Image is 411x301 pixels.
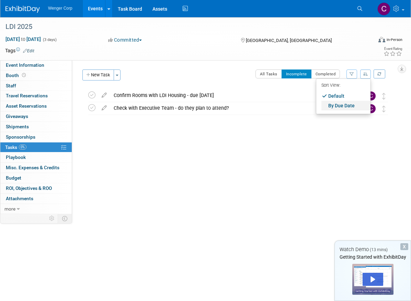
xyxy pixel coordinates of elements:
div: Check with Executive Team - do they plan to attend? [110,102,347,114]
span: Budget [6,175,21,181]
a: Booth [0,71,72,80]
a: Budget [0,173,72,183]
div: Event Format [341,36,402,46]
button: Committed [106,36,145,43]
a: Sponsorships [0,132,72,142]
span: Shipments [6,124,29,129]
span: ROI, Objectives & ROO [6,185,52,191]
span: 0% [19,144,26,150]
div: Confirm Rooms with LDI Housing - due [DATE] [110,89,347,101]
span: Tasks [5,144,26,150]
div: Sort View: [321,80,370,91]
i: Move task [382,106,386,112]
img: Format-Inperson.png [378,37,385,42]
div: LDI 2025 [3,21,364,33]
img: Cynde Bock [377,2,390,15]
span: [DATE] [DATE] [5,36,41,42]
a: Attachments [0,194,72,204]
div: Dismiss [400,243,408,250]
td: Personalize Event Tab Strip [46,214,58,223]
a: ROI, Objectives & ROO [0,183,72,193]
span: Travel Reservations [6,93,48,98]
a: Shipments [0,122,72,132]
span: more [4,206,15,212]
button: Completed [311,69,340,78]
button: New Task [82,69,114,80]
img: Cynde Bock [367,104,376,113]
a: Refresh [374,69,385,78]
a: Event Information [0,60,72,70]
span: Staff [6,83,16,88]
span: Giveaways [6,114,28,119]
div: Watch Demo [335,246,411,253]
a: Asset Reservations [0,101,72,111]
span: Attachments [6,196,33,201]
div: Getting Started with ExhibitDay [335,254,411,260]
span: (3 days) [42,37,57,42]
img: Cynde Bock [367,92,376,100]
span: Playbook [6,154,26,160]
a: By Due Date [321,101,370,110]
span: Wenger Corp [48,6,72,11]
img: ExhibitDay [5,6,40,13]
a: Giveaways [0,111,72,121]
span: Misc. Expenses & Credits [6,165,59,170]
a: Default [321,91,370,101]
span: Event Information [6,62,44,68]
div: Event Rating [384,47,402,51]
a: Edit [23,49,34,53]
span: Asset Reservations [6,103,47,109]
a: Tasks0% [0,142,72,152]
span: [GEOGRAPHIC_DATA], [GEOGRAPHIC_DATA] [246,38,332,43]
a: more [0,204,72,214]
a: edit [98,105,110,111]
span: Booth [6,73,27,78]
a: Travel Reservations [0,91,72,101]
a: edit [98,92,110,98]
i: Move task [382,93,386,99]
button: Incomplete [282,69,311,78]
span: to [20,36,26,42]
button: All Tasks [255,69,282,78]
td: Tags [5,47,34,54]
a: Misc. Expenses & Credits [0,163,72,173]
td: Toggle Event Tabs [58,214,72,223]
div: Play [363,273,383,286]
span: Sponsorships [6,134,35,140]
span: Booth not reserved yet [21,73,27,78]
div: In-Person [386,37,402,42]
span: (13 mins) [370,247,388,252]
a: Staff [0,81,72,91]
a: Playbook [0,152,72,162]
